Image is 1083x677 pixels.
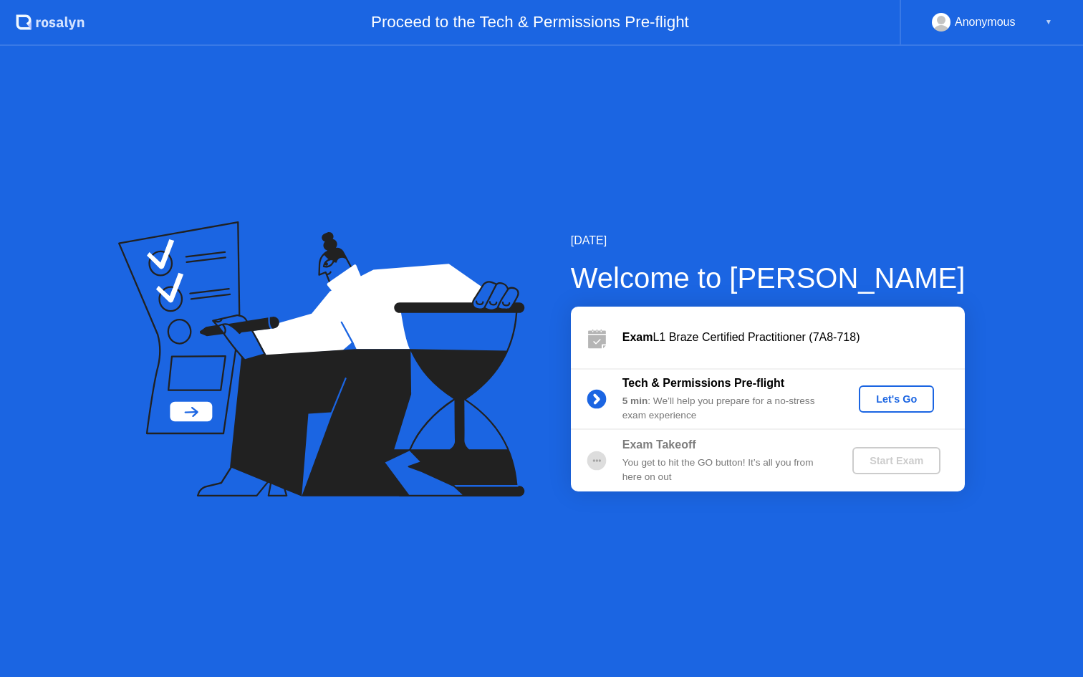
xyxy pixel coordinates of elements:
b: Tech & Permissions Pre-flight [622,377,784,389]
b: Exam [622,331,653,343]
div: ▼ [1045,13,1052,32]
div: Anonymous [955,13,1016,32]
b: Exam Takeoff [622,438,696,451]
b: 5 min [622,395,648,406]
div: Welcome to [PERSON_NAME] [571,256,966,299]
div: Start Exam [858,455,935,466]
div: Let's Go [865,393,928,405]
div: [DATE] [571,232,966,249]
div: : We’ll help you prepare for a no-stress exam experience [622,394,829,423]
div: You get to hit the GO button! It’s all you from here on out [622,456,829,485]
div: L1 Braze Certified Practitioner (7A8-718) [622,329,965,346]
button: Let's Go [859,385,934,413]
button: Start Exam [852,447,940,474]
